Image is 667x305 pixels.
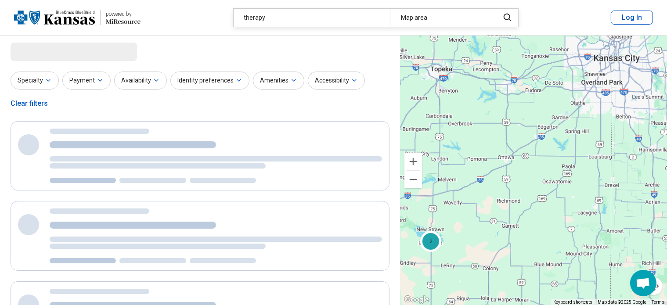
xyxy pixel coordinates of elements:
[106,10,141,18] div: powered by
[14,7,141,28] a: Blue Cross Blue Shield Kansaspowered by
[630,270,656,296] div: Open chat
[14,7,95,28] img: Blue Cross Blue Shield Kansas
[611,11,653,25] button: Log In
[390,9,494,27] div: Map area
[234,9,390,27] div: therapy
